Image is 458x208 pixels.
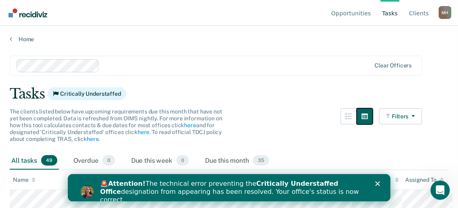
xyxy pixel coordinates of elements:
[72,152,117,170] div: Overdue0
[355,173,399,187] div: Supervision Level
[10,86,448,102] div: Tasks
[431,181,450,200] iframe: Intercom live chat
[184,122,196,128] a: here
[203,152,271,170] div: Due this month35
[138,129,149,135] a: here
[10,108,222,142] span: The clients listed below have upcoming requirements due this month that have not yet been complet...
[253,155,269,166] span: 35
[439,6,452,19] button: Profile dropdown button
[8,8,47,17] img: Recidiviz
[13,176,36,183] div: Name
[379,108,422,124] button: Filters
[87,136,98,142] a: here
[32,6,297,30] div: 🚨 The technical error preventing the designation from appearing has been resolved. Your office's ...
[374,62,412,69] div: Clear officers
[41,155,57,166] span: 49
[48,87,126,100] span: Critically Understaffed
[10,152,59,170] div: All tasks49
[176,155,189,166] span: 0
[32,6,271,21] b: Critically Understaffed Office
[130,152,190,170] div: Due this week0
[406,176,444,183] div: Assigned To
[10,36,448,43] a: Home
[68,174,391,202] iframe: Intercom live chat banner
[102,155,115,166] span: 0
[439,6,452,19] div: M H
[307,7,316,12] div: Close
[40,6,78,13] b: Attention!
